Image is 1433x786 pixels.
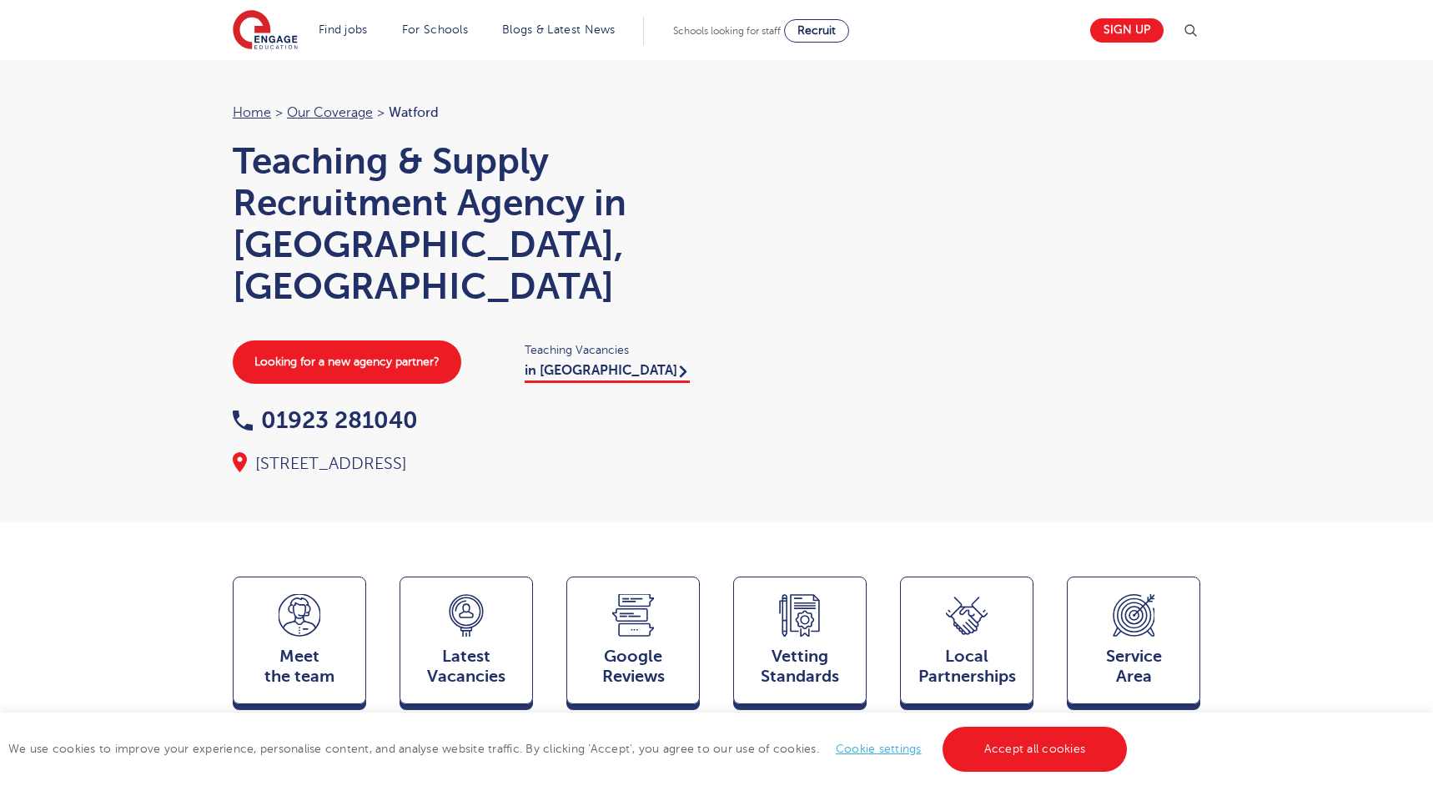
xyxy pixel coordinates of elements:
span: > [275,105,283,120]
a: Local Partnerships [900,577,1033,712]
h1: Teaching & Supply Recruitment Agency in [GEOGRAPHIC_DATA], [GEOGRAPHIC_DATA] [233,140,700,307]
span: Service Area [1076,647,1191,687]
a: Recruit [784,19,849,43]
nav: breadcrumb [233,102,700,123]
a: Find jobs [319,23,368,36]
a: Our coverage [287,105,373,120]
span: Local Partnerships [909,647,1024,687]
span: Teaching Vacancies [525,340,700,360]
span: Google Reviews [576,647,691,687]
span: Latest Vacancies [409,647,524,687]
a: For Schools [402,23,468,36]
a: GoogleReviews [566,577,700,712]
span: Meet the team [242,647,357,687]
a: Sign up [1090,18,1164,43]
div: [STREET_ADDRESS] [233,452,700,476]
span: Schools looking for staff [673,25,781,37]
a: Meetthe team [233,577,366,712]
span: > [377,105,385,120]
span: We use cookies to improve your experience, personalise content, and analyse website traffic. By c... [8,743,1131,755]
a: Looking for a new agency partner? [233,340,461,384]
img: Engage Education [233,10,298,52]
a: Accept all cookies [943,727,1128,772]
span: Vetting Standards [742,647,857,687]
a: in [GEOGRAPHIC_DATA] [525,363,690,383]
a: 01923 281040 [233,407,418,433]
a: Cookie settings [836,743,922,755]
a: LatestVacancies [400,577,533,712]
a: ServiceArea [1067,577,1200,712]
a: VettingStandards [733,577,867,712]
a: Blogs & Latest News [502,23,616,36]
span: Watford [389,105,439,120]
span: Recruit [797,24,836,37]
a: Home [233,105,271,120]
